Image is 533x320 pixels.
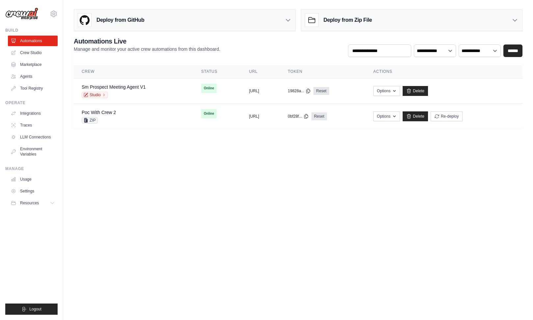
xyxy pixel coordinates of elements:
[74,37,220,46] h2: Automations Live
[29,306,41,312] span: Logout
[8,186,58,196] a: Settings
[8,144,58,160] a: Environment Variables
[5,304,58,315] button: Logout
[82,84,146,90] a: Sm Prospect Meeting Agent V1
[8,120,58,131] a: Traces
[403,111,428,121] a: Delete
[96,16,144,24] h3: Deploy from GitHub
[431,111,463,121] button: Re-deploy
[288,88,311,94] button: 19828a...
[5,8,38,20] img: Logo
[373,111,400,121] button: Options
[5,100,58,105] div: Operate
[8,108,58,119] a: Integrations
[8,36,58,46] a: Automations
[78,14,91,27] img: GitHub Logo
[311,112,327,120] a: Reset
[403,86,428,96] a: Delete
[8,47,58,58] a: Crew Studio
[74,46,220,52] p: Manage and monitor your active crew automations from this dashboard.
[20,200,39,206] span: Resources
[201,84,217,93] span: Online
[5,166,58,171] div: Manage
[313,87,329,95] a: Reset
[5,28,58,33] div: Build
[324,16,372,24] h3: Deploy from Zip File
[8,71,58,82] a: Agents
[74,65,193,78] th: Crew
[8,198,58,208] button: Resources
[8,83,58,94] a: Tool Registry
[241,65,280,78] th: URL
[82,117,98,124] span: ZIP
[193,65,241,78] th: Status
[8,174,58,185] a: Usage
[201,109,217,118] span: Online
[8,59,58,70] a: Marketplace
[373,86,400,96] button: Options
[288,114,308,119] button: 0bf28f...
[82,110,116,115] a: Poc With Crew 2
[8,132,58,142] a: LLM Connections
[365,65,522,78] th: Actions
[82,92,108,98] a: Studio
[280,65,365,78] th: Token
